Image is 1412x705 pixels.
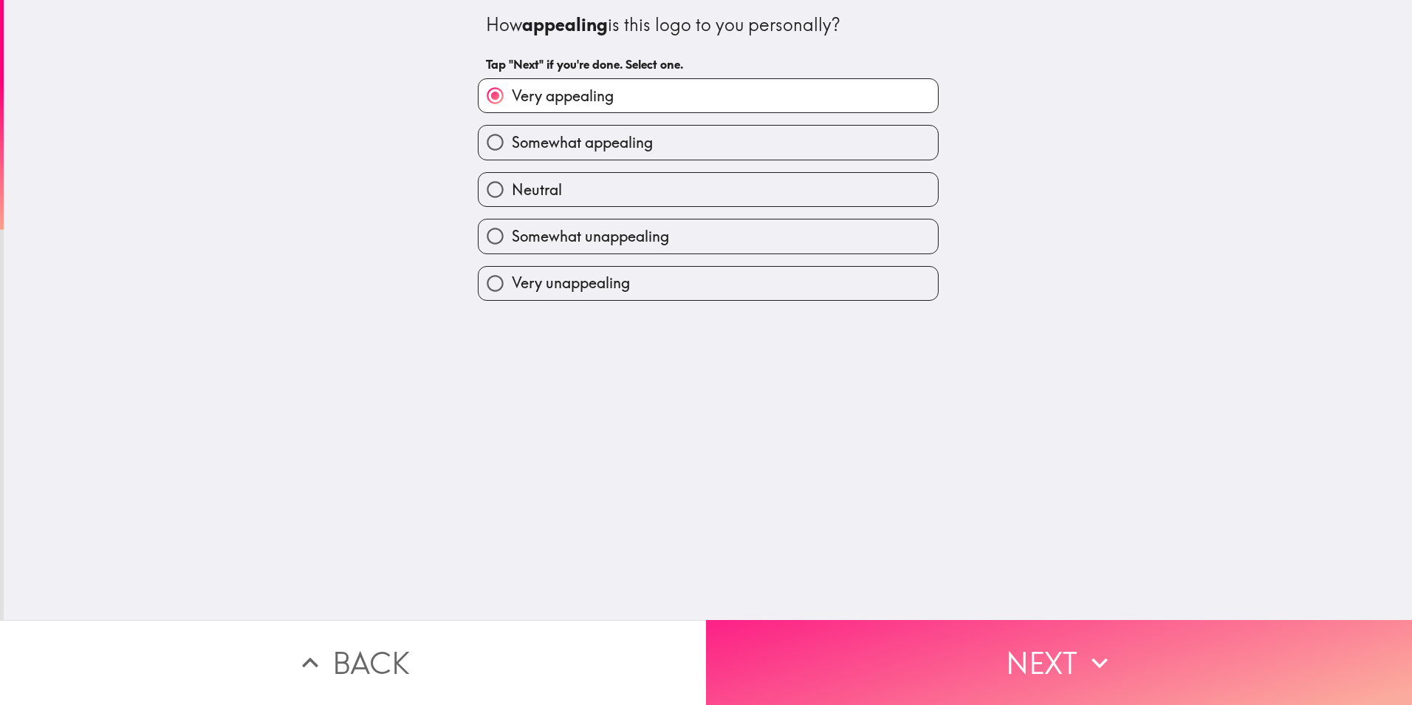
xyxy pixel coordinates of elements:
div: How is this logo to you personally? [486,13,931,38]
h6: Tap "Next" if you're done. Select one. [486,56,931,72]
span: Somewhat appealing [512,132,653,153]
b: appealing [522,13,608,35]
span: Somewhat unappealing [512,226,669,247]
button: Very appealing [479,79,938,112]
span: Neutral [512,180,562,200]
button: Very unappealing [479,267,938,300]
button: Next [706,620,1412,705]
span: Very unappealing [512,273,630,293]
button: Neutral [479,173,938,206]
span: Very appealing [512,86,614,106]
button: Somewhat appealing [479,126,938,159]
button: Somewhat unappealing [479,219,938,253]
